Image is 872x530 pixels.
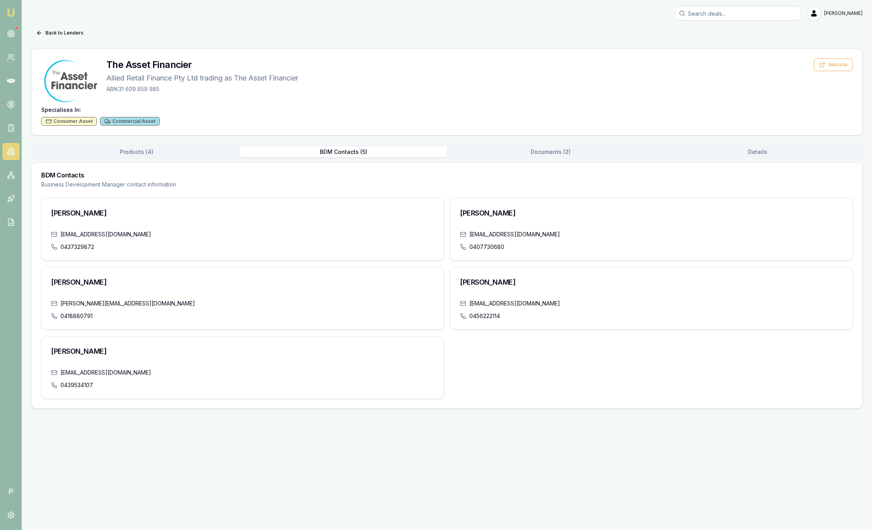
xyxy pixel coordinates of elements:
button: Website [814,58,853,71]
p: Allied Retail Finance Pty Ltd trading as The Asset Financier [106,73,298,84]
button: Documents ( 2 ) [447,146,654,157]
a: 0407730680 [469,243,504,251]
span: P [2,483,20,500]
a: 0437329872 [60,243,94,251]
input: Search deals [675,6,801,20]
h3: [PERSON_NAME] [460,208,843,219]
h3: [PERSON_NAME] [51,346,434,357]
h3: [PERSON_NAME] [460,277,843,288]
a: [PERSON_NAME][EMAIL_ADDRESS][DOMAIN_NAME] [60,300,195,307]
a: [EMAIL_ADDRESS][DOMAIN_NAME] [469,300,560,307]
a: 0456222114 [469,312,500,320]
p: Business Development Manager contact information [41,181,853,188]
a: [EMAIL_ADDRESS][DOMAIN_NAME] [60,369,151,376]
img: The Asset Financier logo [41,58,100,104]
h4: Specialises In: [41,106,853,114]
a: 0439534107 [60,381,93,389]
a: [EMAIL_ADDRESS][DOMAIN_NAME] [60,230,151,238]
a: [EMAIL_ADDRESS][DOMAIN_NAME] [469,230,560,238]
h3: [PERSON_NAME] [51,208,434,219]
button: BDM Contacts ( 5 ) [240,146,447,157]
h3: The Asset Financier [106,58,298,71]
h3: BDM Contacts [41,172,853,178]
button: Details [654,146,861,157]
h3: [PERSON_NAME] [51,277,434,288]
p: ABN: 31 609 859 985 [106,85,298,93]
button: Products ( 4 ) [33,146,240,157]
img: emu-icon-u.png [6,8,16,17]
button: Back to Lenders [31,27,88,39]
span: [PERSON_NAME] [824,10,863,16]
div: Commercial Asset [100,117,160,126]
div: Consumer Asset [41,117,97,126]
a: 0418880791 [60,312,93,320]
